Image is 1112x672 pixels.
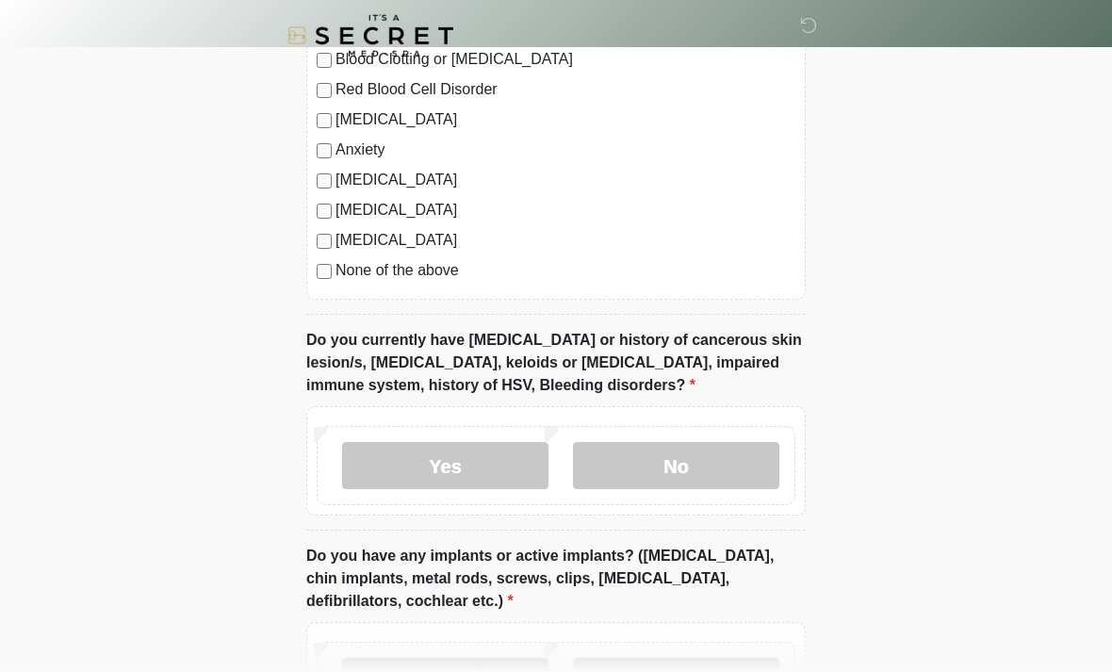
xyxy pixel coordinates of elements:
[335,139,795,161] label: Anxiety
[317,143,332,158] input: Anxiety
[317,83,332,98] input: Red Blood Cell Disorder
[335,169,795,191] label: [MEDICAL_DATA]
[335,78,795,101] label: Red Blood Cell Disorder
[317,234,332,249] input: [MEDICAL_DATA]
[342,442,548,489] label: Yes
[317,264,332,279] input: None of the above
[335,259,795,282] label: None of the above
[335,108,795,131] label: [MEDICAL_DATA]
[335,229,795,252] label: [MEDICAL_DATA]
[317,113,332,128] input: [MEDICAL_DATA]
[335,199,795,221] label: [MEDICAL_DATA]
[306,545,806,613] label: Do you have any implants or active implants? ([MEDICAL_DATA], chin implants, metal rods, screws, ...
[287,14,453,57] img: It's A Secret Med Spa Logo
[573,442,779,489] label: No
[317,173,332,188] input: [MEDICAL_DATA]
[317,204,332,219] input: [MEDICAL_DATA]
[306,329,806,397] label: Do you currently have [MEDICAL_DATA] or history of cancerous skin lesion/s, [MEDICAL_DATA], keloi...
